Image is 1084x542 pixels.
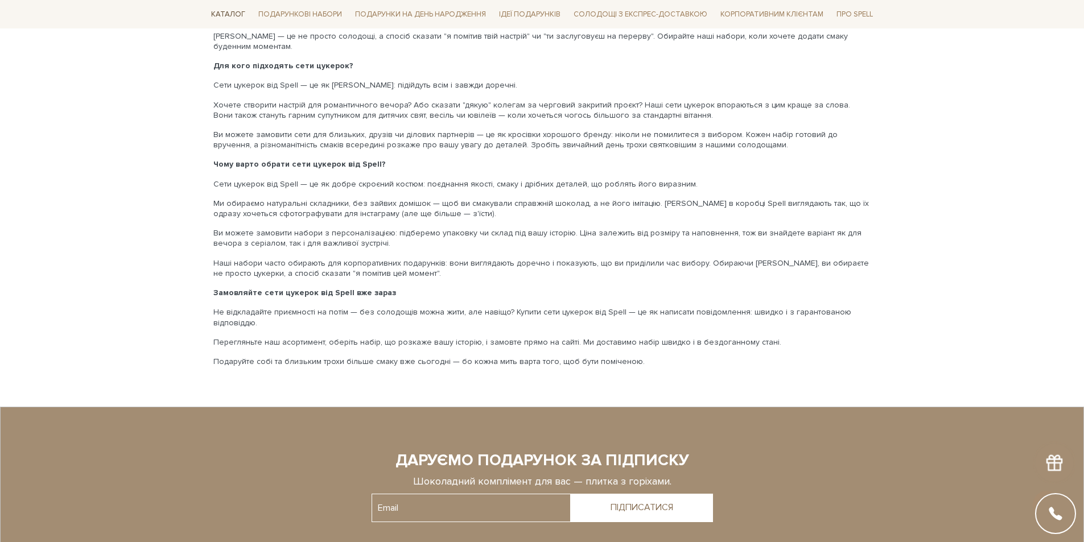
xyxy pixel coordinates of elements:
b: Замовляйте сети цукерок від Spell вже зараз [213,288,396,297]
p: Ви можете замовити набори з персоналізацією: підберемо упаковку чи склад під вашу історію. Ціна з... [213,228,871,249]
p: Ви можете замовити сети для близьких, друзів чи ділових партнерів — це як кросівки хорошого бренд... [213,130,871,150]
p: Хочете створити настрій для романтичного вечора? Або сказати "дякую" колегам за черговий закритий... [213,100,871,121]
span: Каталог [207,6,250,23]
span: Подарункові набори [254,6,347,23]
p: Перегляньте наш асортимент, оберіть набір, що розкаже вашу історію, і замовте прямо на сайті. Ми ... [213,337,871,347]
p: Подаруйте собі та близьким трохи більше смаку вже сьогодні — бо кожна мить варта того, щоб бути п... [213,357,871,367]
p: Не відкладайте приємності на потім — без солодощів можна жити, але навіщо? Купити сети цукерок ві... [213,307,871,328]
span: Ідеї подарунків [494,6,565,23]
p: Ми обираємо натуральні складники, без зайвих домішок — щоб ви смакували справжній шоколад, а не й... [213,198,871,219]
p: Сети цукерок від Spell — це як [PERSON_NAME]: підійдуть всім і завжди доречні. [213,80,871,90]
a: Корпоративним клієнтам [716,5,828,24]
p: Сети цукерок від Spell — це як добре скроєний костюм: поєднання якості, смаку і дрібних деталей, ... [213,179,871,189]
a: Солодощі з експрес-доставкою [569,5,712,24]
p: [PERSON_NAME] — це не просто солодощі, а спосіб сказати "я помітив твій настрій" чи "ти заслугову... [213,31,871,52]
span: Подарунки на День народження [351,6,491,23]
b: Для кого підходять сети цукерок? [213,61,353,71]
span: Про Spell [832,6,877,23]
b: Чому варто обрати сети цукерок від Spell? [213,159,386,169]
p: Наші набори часто обирають для корпоративних подарунків: вони виглядають доречно і показують, що ... [213,258,871,279]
